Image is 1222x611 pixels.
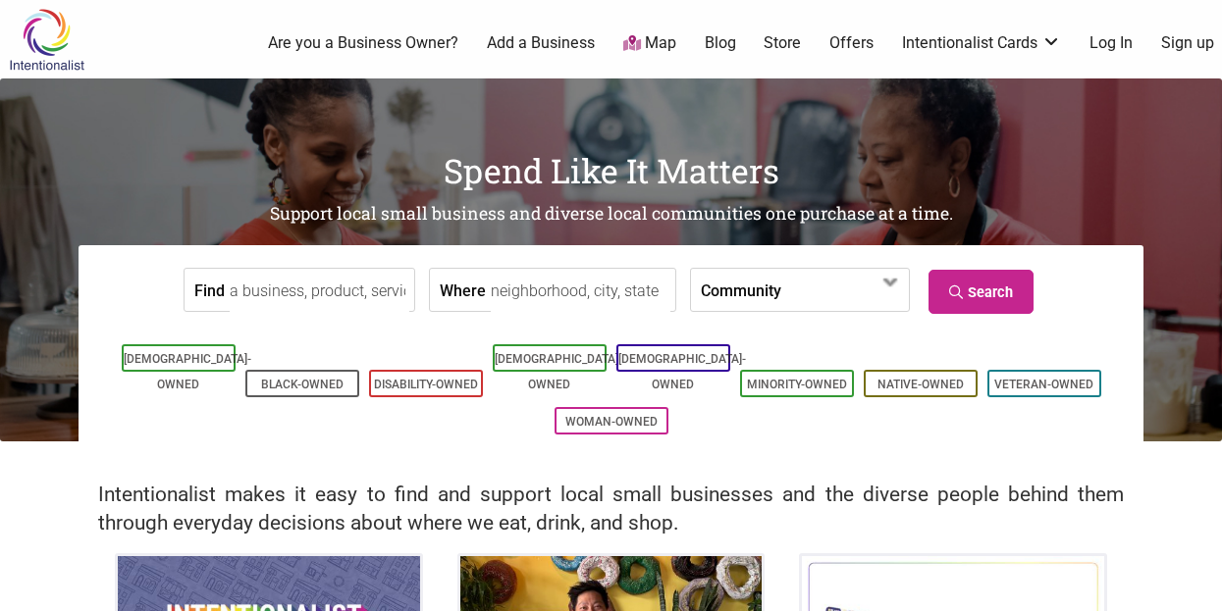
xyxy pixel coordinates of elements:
[261,378,344,391] a: Black-Owned
[705,32,736,54] a: Blog
[747,378,847,391] a: Minority-Owned
[1089,32,1133,54] a: Log In
[623,32,676,55] a: Map
[829,32,874,54] a: Offers
[440,269,486,311] label: Where
[230,269,409,313] input: a business, product, service
[902,32,1061,54] a: Intentionalist Cards
[565,415,658,429] a: Woman-Owned
[618,352,746,391] a: [DEMOGRAPHIC_DATA]-Owned
[877,378,964,391] a: Native-Owned
[701,269,781,311] label: Community
[98,481,1124,537] h2: Intentionalist makes it easy to find and support local small businesses and the diverse people be...
[194,269,225,311] label: Find
[124,352,251,391] a: [DEMOGRAPHIC_DATA]-Owned
[495,352,622,391] a: [DEMOGRAPHIC_DATA]-Owned
[374,378,478,391] a: Disability-Owned
[1161,32,1214,54] a: Sign up
[487,32,595,54] a: Add a Business
[268,32,458,54] a: Are you a Business Owner?
[994,378,1093,391] a: Veteran-Owned
[764,32,801,54] a: Store
[929,270,1034,314] a: Search
[491,269,670,313] input: neighborhood, city, state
